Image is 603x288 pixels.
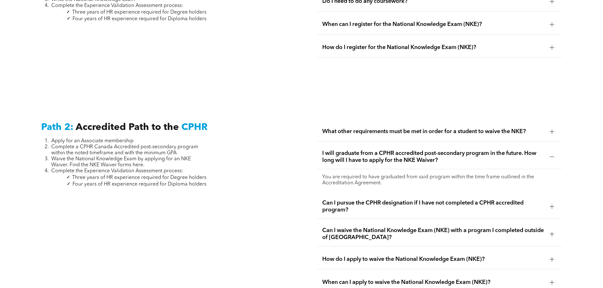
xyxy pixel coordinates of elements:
span: When can I register for the National Knowledge Exam (NKE)? [322,21,545,28]
span: When can I apply to waive the National Knowledge Exam (NKE)? [322,279,545,286]
span: What other requirements must be met in order for a student to waive the NKE? [322,128,545,135]
span: Four years of HR experience required for Diploma holders [72,182,206,187]
span: How do I apply to waive the National Knowledge Exam (NKE)? [322,256,545,263]
p: You are required to have graduated from said program within the time frame outlined in the Accred... [322,174,557,186]
span: Can I waive the National Knowledge Exam (NKE) with a program I completed outside of [GEOGRAPHIC_D... [322,227,545,241]
span: Complete the Experience Validation Assessment process: [51,3,183,8]
span: Can I pursue the CPHR designation if I have not completed a CPHR accredited program? [322,199,545,213]
span: Complete the Experience Validation Assessment process: [51,169,183,174]
span: Apply for an Associate membership [51,138,134,144]
span: Waive the National Knowledge Exam by applying for an NKE Waiver. Find the NKE Waiver forms here. [51,156,191,168]
span: I will graduate from a CPHR accredited post-secondary program in the future. How long will I have... [322,150,545,164]
span: Three years of HR experience required for Degree holders [72,175,206,180]
span: Four years of HR experience required for Diploma holders [72,16,206,21]
span: CPHR [181,123,208,132]
span: How do I register for the National Knowledge Exam (NKE)? [322,44,545,51]
span: Path 2: [41,123,73,132]
span: Accredited Path to the [76,123,179,132]
span: Complete a CPHR Canada Accredited post-secondary program within the noted timeframe and with the ... [51,144,198,156]
span: Three years of HR experience required for Degree holders [72,10,206,15]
